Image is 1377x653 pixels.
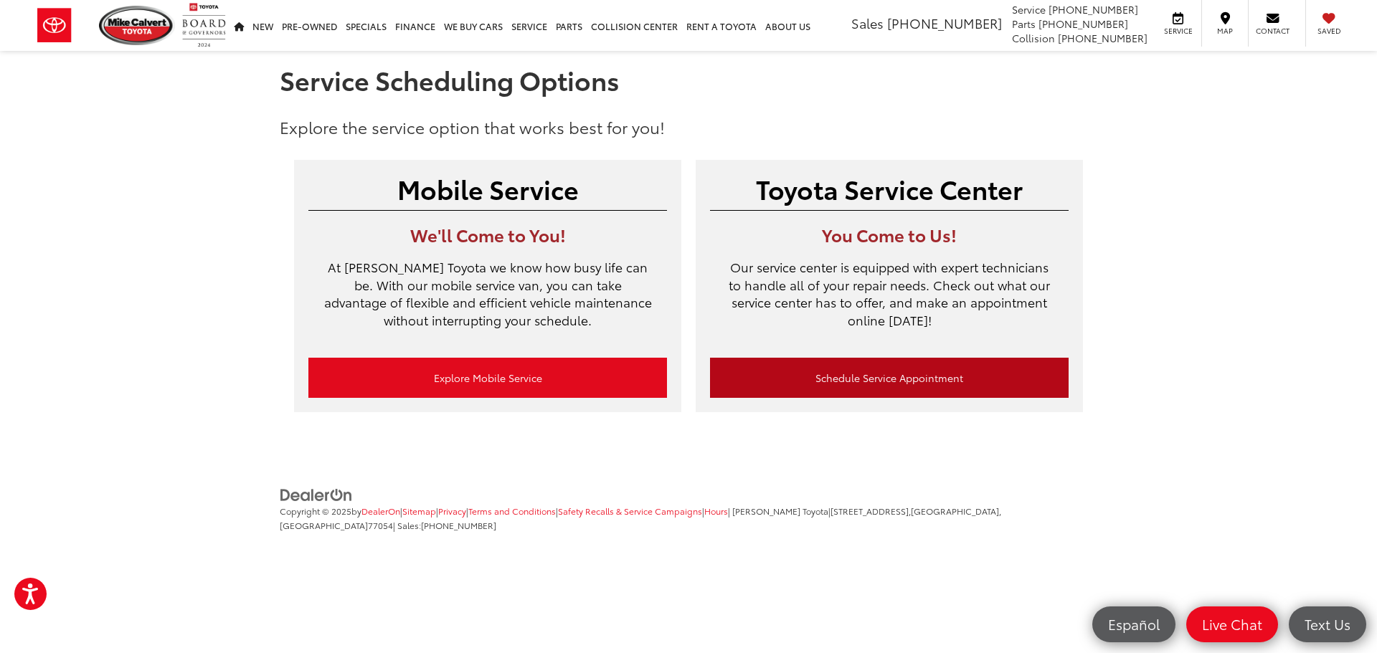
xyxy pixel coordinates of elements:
[831,505,911,517] span: [STREET_ADDRESS],
[393,519,496,531] span: | Sales:
[421,519,496,531] span: [PHONE_NUMBER]
[710,225,1069,244] h3: You Come to Us!
[710,258,1069,343] p: Our service center is equipped with expert technicians to handle all of your repair needs. Check ...
[436,505,466,517] span: |
[368,519,393,531] span: 77054
[1101,615,1167,633] span: Español
[1289,606,1366,642] a: Text Us
[280,115,1097,138] p: Explore the service option that works best for you!
[351,505,400,517] span: by
[402,505,436,517] a: Sitemap
[308,358,667,398] a: Explore Mobile Service
[280,65,1097,94] h1: Service Scheduling Options
[280,487,353,503] img: DealerOn
[280,505,351,517] span: Copyright © 2025
[556,505,702,517] span: |
[702,505,728,517] span: |
[1256,26,1290,36] span: Contact
[280,487,353,501] a: DealerOn
[1092,606,1175,642] a: Español
[1012,16,1036,31] span: Parts
[851,14,884,32] span: Sales
[710,358,1069,398] a: Schedule Service Appointment
[1186,606,1278,642] a: Live Chat
[400,505,436,517] span: |
[308,258,667,343] p: At [PERSON_NAME] Toyota we know how busy life can be. With our mobile service van, you can take a...
[710,174,1069,203] h2: Toyota Service Center
[1162,26,1194,36] span: Service
[1049,2,1138,16] span: [PHONE_NUMBER]
[1313,26,1345,36] span: Saved
[308,225,667,244] h3: We'll Come to You!
[704,505,728,517] a: Hours
[280,519,368,531] span: [GEOGRAPHIC_DATA]
[1038,16,1128,31] span: [PHONE_NUMBER]
[728,505,828,517] span: | [PERSON_NAME] Toyota
[1058,31,1147,45] span: [PHONE_NUMBER]
[361,505,400,517] a: DealerOn Home Page
[1012,2,1046,16] span: Service
[438,505,466,517] a: Privacy
[466,505,556,517] span: |
[308,174,667,203] h2: Mobile Service
[99,6,175,45] img: Mike Calvert Toyota
[558,505,702,517] a: Safety Recalls & Service Campaigns, Opens in a new tab
[468,505,556,517] a: Terms and Conditions
[1209,26,1241,36] span: Map
[1012,31,1055,45] span: Collision
[911,505,1001,517] span: [GEOGRAPHIC_DATA],
[887,14,1002,32] span: [PHONE_NUMBER]
[1195,615,1269,633] span: Live Chat
[1297,615,1358,633] span: Text Us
